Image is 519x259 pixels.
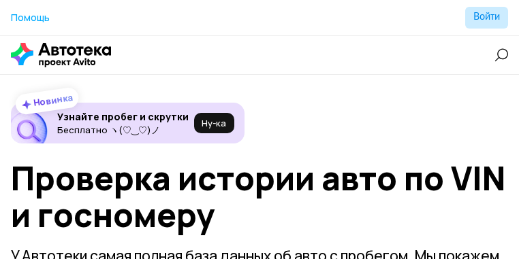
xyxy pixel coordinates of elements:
[57,111,189,123] h6: Узнайте пробег и скрутки
[57,124,189,135] p: Бесплатно ヽ(♡‿♡)ノ
[33,91,74,109] strong: Новинка
[11,11,50,24] span: Помощь
[465,7,508,29] button: Войти
[202,118,226,128] span: Ну‑ка
[11,11,50,24] a: Помощь
[11,160,508,233] h1: Проверка истории авто по VIN и госномеру
[473,12,500,22] span: Войти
